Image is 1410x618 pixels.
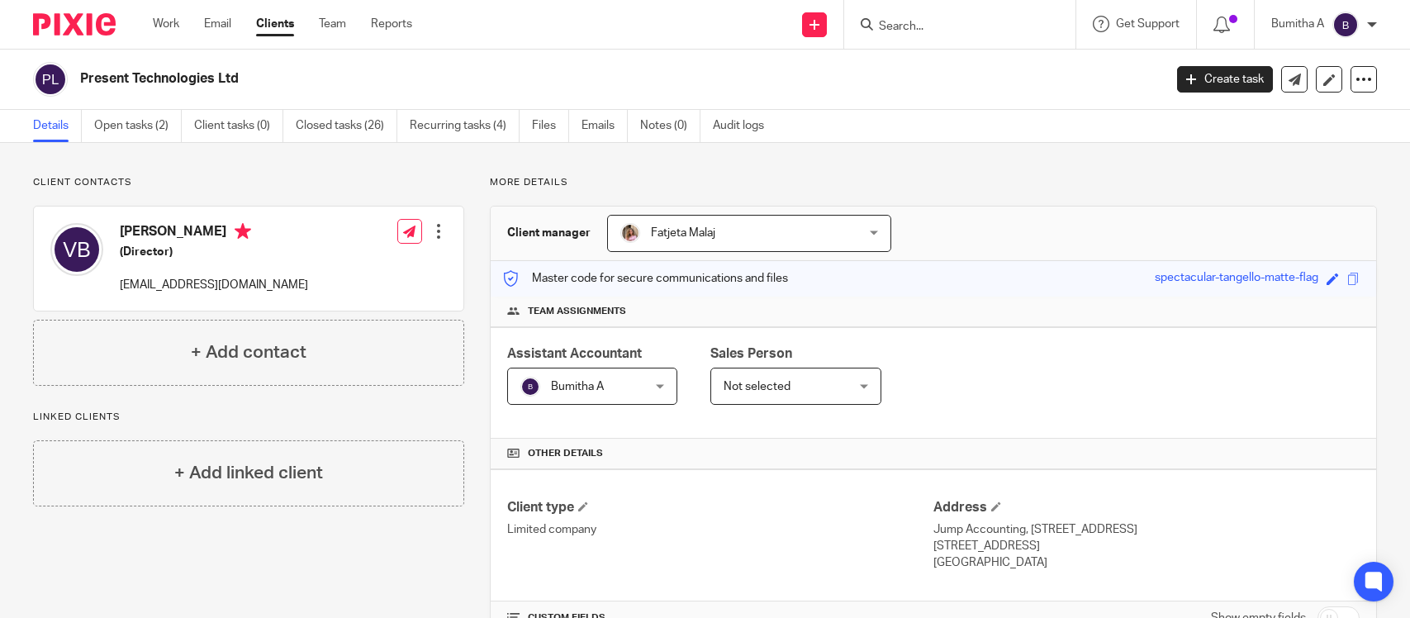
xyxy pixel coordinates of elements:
[1155,269,1318,288] div: spectacular-tangello-matte-flag
[507,347,642,360] span: Assistant Accountant
[582,110,628,142] a: Emails
[50,223,103,276] img: svg%3E
[520,377,540,397] img: svg%3E
[319,16,346,32] a: Team
[507,521,933,538] p: Limited company
[1332,12,1359,38] img: svg%3E
[153,16,179,32] a: Work
[33,62,68,97] img: svg%3E
[410,110,520,142] a: Recurring tasks (4)
[191,340,306,365] h4: + Add contact
[933,499,1360,516] h4: Address
[94,110,182,142] a: Open tasks (2)
[1271,16,1324,32] p: Bumitha A
[296,110,397,142] a: Closed tasks (26)
[256,16,294,32] a: Clients
[120,223,308,244] h4: [PERSON_NAME]
[528,447,603,460] span: Other details
[710,347,792,360] span: Sales Person
[174,460,323,486] h4: + Add linked client
[877,20,1026,35] input: Search
[640,110,700,142] a: Notes (0)
[235,223,251,240] i: Primary
[713,110,776,142] a: Audit logs
[507,225,591,241] h3: Client manager
[33,411,464,424] p: Linked clients
[490,176,1377,189] p: More details
[933,554,1360,571] p: [GEOGRAPHIC_DATA]
[933,521,1360,538] p: Jump Accounting, [STREET_ADDRESS]
[724,381,790,392] span: Not selected
[651,227,715,239] span: Fatjeta Malaj
[503,270,788,287] p: Master code for secure communications and files
[33,176,464,189] p: Client contacts
[120,244,308,260] h5: (Director)
[371,16,412,32] a: Reports
[933,538,1360,554] p: [STREET_ADDRESS]
[507,499,933,516] h4: Client type
[33,13,116,36] img: Pixie
[33,110,82,142] a: Details
[532,110,569,142] a: Files
[528,305,626,318] span: Team assignments
[1177,66,1273,93] a: Create task
[80,70,938,88] h2: Present Technologies Ltd
[551,381,604,392] span: Bumitha A
[204,16,231,32] a: Email
[1116,18,1180,30] span: Get Support
[620,223,640,243] img: MicrosoftTeams-image%20(5).png
[194,110,283,142] a: Client tasks (0)
[120,277,308,293] p: [EMAIL_ADDRESS][DOMAIN_NAME]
